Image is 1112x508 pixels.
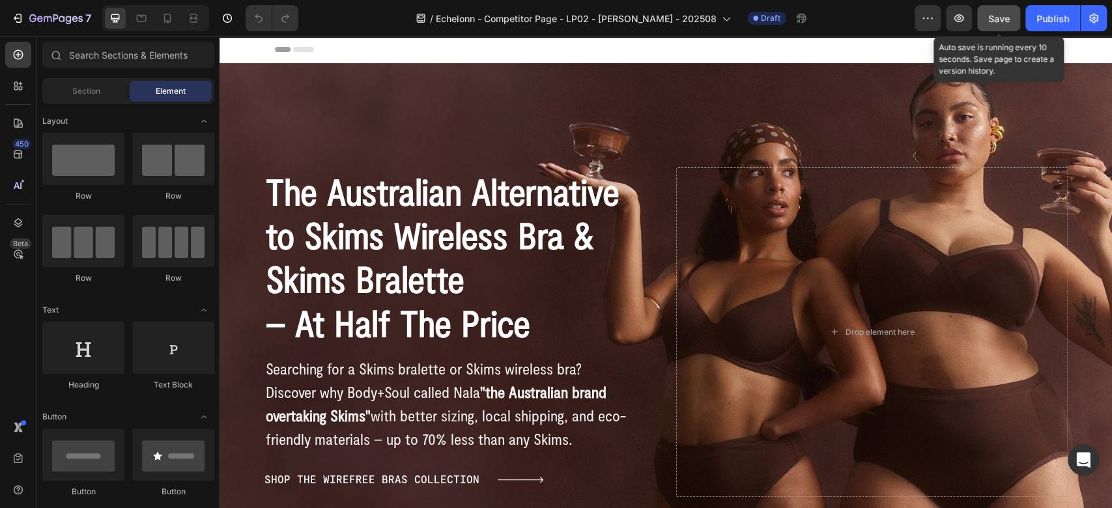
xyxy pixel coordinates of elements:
[42,42,214,68] input: Search Sections & Elements
[12,139,31,149] div: 450
[42,304,59,316] span: Text
[220,36,1112,508] iframe: Design area
[5,5,97,31] button: 7
[193,300,214,320] span: Toggle open
[977,5,1020,31] button: Save
[988,13,1010,24] span: Save
[193,111,214,132] span: Toggle open
[1025,5,1080,31] button: Publish
[1068,444,1099,475] div: Open Intercom Messenger
[42,190,124,202] div: Row
[72,85,100,97] span: Section
[761,12,780,24] span: Draft
[625,290,694,301] div: Drop element here
[132,272,214,284] div: Row
[42,379,124,391] div: Heading
[156,85,186,97] span: Element
[436,12,717,25] span: Echelonn - Competitor Page - LP02 - [PERSON_NAME] - 202508
[10,238,31,249] div: Beta
[42,272,124,284] div: Row
[132,190,214,202] div: Row
[132,379,214,391] div: Text Block
[1036,12,1069,25] div: Publish
[42,411,66,423] span: Button
[42,115,68,127] span: Layout
[85,10,91,26] p: 7
[132,486,214,498] div: Button
[430,12,433,25] span: /
[246,5,298,31] div: Undo/Redo
[42,486,124,498] div: Button
[278,440,324,446] img: gempages_579564021968011873-9d2b6e27-3601-4d50-8728-10bb8e7bbeb3.svg
[193,406,214,427] span: Toggle open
